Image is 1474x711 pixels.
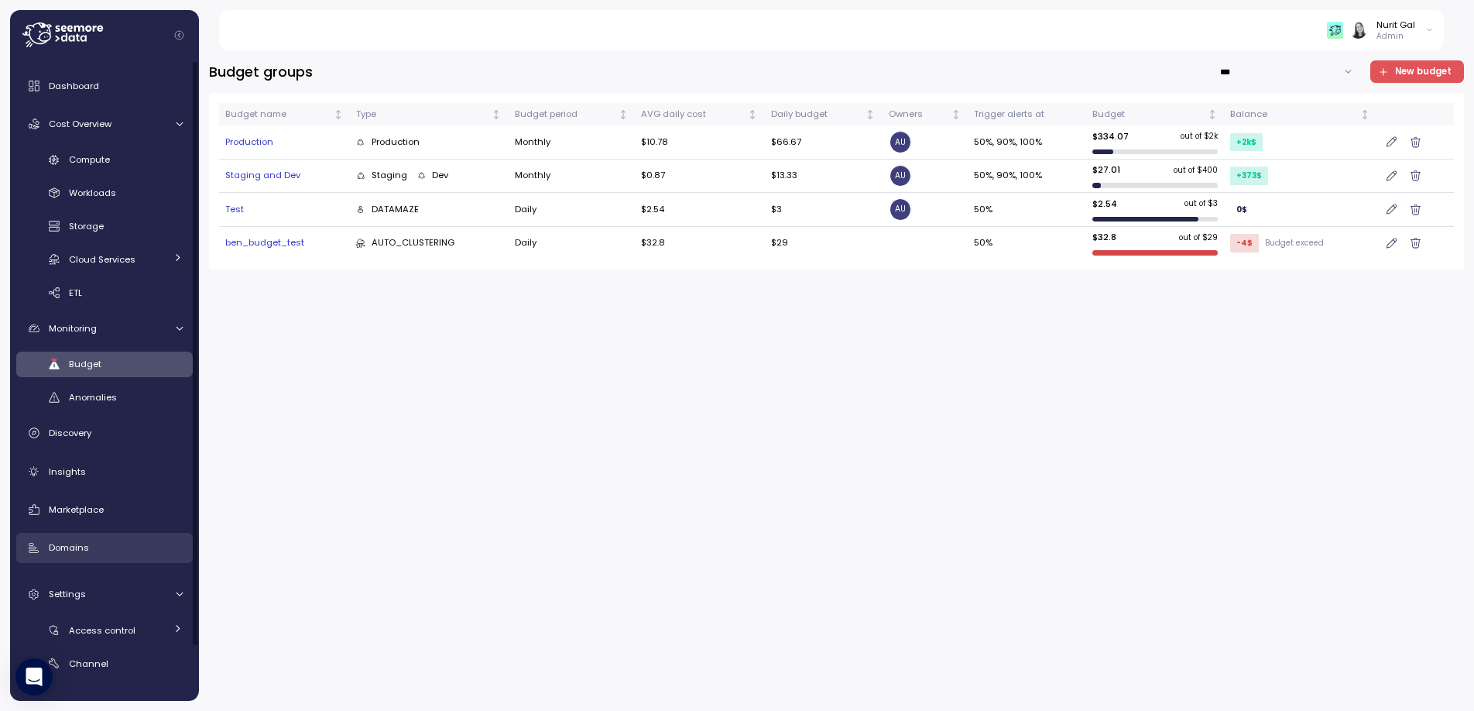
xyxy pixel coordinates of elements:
[16,246,193,272] a: Cloud Services
[16,108,193,139] a: Cost Overview
[69,391,117,404] span: Anomalies
[508,125,634,159] td: Monthly
[417,169,449,183] div: Dev
[974,108,1080,122] div: Trigger alerts at
[747,109,758,120] div: Not sorted
[1230,201,1253,218] div: 0 $
[15,658,53,696] div: Open Intercom Messenger
[1092,197,1117,210] p: $ 2.54
[16,417,193,448] a: Discovery
[16,494,193,525] a: Marketplace
[16,385,193,410] a: Anomalies
[356,236,454,250] div: AUTO_CLUSTERING
[635,227,765,259] td: $32.8
[209,62,313,81] h3: Budget groups
[49,80,99,92] span: Dashboard
[170,29,189,41] button: Collapse navigation
[890,199,911,220] span: AU
[16,651,193,676] a: Channel
[508,193,634,226] td: Daily
[1184,198,1218,209] p: out of $ 3
[16,456,193,487] a: Insights
[16,533,193,564] a: Domains
[1230,108,1357,122] div: Balance
[16,70,193,101] a: Dashboard
[1179,232,1218,243] p: out of $ 29
[69,624,135,637] span: Access control
[618,109,629,120] div: Not sorted
[968,160,1087,193] td: 50%, 90%, 100%
[890,132,911,153] span: AU
[49,427,91,439] span: Discovery
[350,103,508,125] th: TypeNot sorted
[1174,165,1218,176] p: out of $ 400
[69,658,108,670] span: Channel
[356,108,488,122] div: Type
[1207,109,1218,120] div: Not sorted
[1395,61,1452,82] span: New budget
[1092,108,1205,122] div: Budget
[49,118,111,130] span: Cost Overview
[356,136,420,149] div: Production
[491,109,502,120] div: Not sorted
[764,227,882,259] td: $29
[508,103,634,125] th: Budget periodNot sorted
[508,160,634,193] td: Monthly
[1359,109,1370,120] div: Not sorted
[968,227,1087,259] td: 50%
[889,108,948,122] div: Owners
[508,227,634,259] td: Daily
[69,220,104,232] span: Storage
[16,313,193,344] a: Monitoring
[225,108,331,122] div: Budget name
[225,203,344,217] div: Test
[1181,131,1218,142] p: out of $ 2k
[49,322,97,335] span: Monitoring
[635,160,765,193] td: $0.87
[16,684,193,709] a: Preferences
[882,103,967,125] th: OwnersNot sorted
[69,153,110,166] span: Compute
[69,287,82,299] span: ETL
[1230,133,1263,151] div: +2k $
[764,125,882,159] td: $66.67
[635,193,765,226] td: $2.54
[49,541,89,554] span: Domains
[865,109,876,120] div: Not sorted
[1327,22,1343,38] img: 65f98ecb31a39d60f1f315eb.PNG
[1086,103,1224,125] th: BudgetNot sorted
[16,147,193,173] a: Compute
[635,103,765,125] th: AVG daily costNot sorted
[16,617,193,643] a: Access control
[635,125,765,159] td: $10.78
[16,214,193,239] a: Storage
[1265,238,1324,249] p: Budget exceed
[333,109,344,120] div: Not sorted
[225,169,344,183] div: Staging and Dev
[69,358,101,370] span: Budget
[1224,103,1376,125] th: BalanceNot sorted
[968,125,1087,159] td: 50%, 90%, 100%
[641,108,746,122] div: AVG daily cost
[1092,163,1120,176] p: $ 27.01
[225,136,344,149] div: Production
[764,103,882,125] th: Daily budgetNot sorted
[356,169,407,183] div: Staging
[49,465,86,478] span: Insights
[1092,130,1129,143] p: $ 334.07
[1230,234,1259,252] div: -4 $
[771,108,863,122] div: Daily budget
[69,253,135,266] span: Cloud Services
[1376,19,1415,31] div: Nurit Gal
[356,203,419,217] div: DATAMAZE
[16,579,193,610] a: Settings
[764,160,882,193] td: $13.33
[1350,22,1366,38] img: ACg8ocIVugc3DtI--ID6pffOeA5XcvoqExjdOmyrlhjOptQpqjom7zQ=s96-c
[16,352,193,377] a: Budget
[219,103,350,125] th: Budget nameNot sorted
[1092,231,1116,243] p: $ 32.8
[1230,167,1268,184] div: +373 $
[69,690,122,702] span: Preferences
[69,187,116,199] span: Workloads
[515,108,615,122] div: Budget period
